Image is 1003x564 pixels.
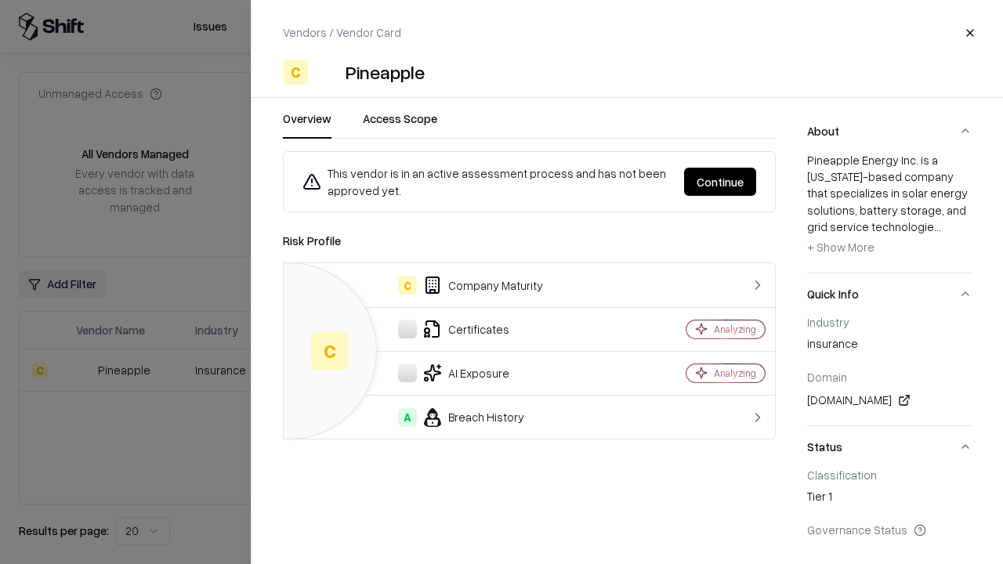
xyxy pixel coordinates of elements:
p: Vendors / Vendor Card [283,24,401,41]
img: Pineapple [314,60,339,85]
div: Breach History [296,408,632,427]
span: + Show More [807,240,874,254]
div: Analyzing [714,367,756,380]
div: Analyzing [714,323,756,336]
button: Quick Info [807,273,972,315]
div: Company Maturity [296,276,632,295]
div: Domain [807,370,972,384]
button: Overview [283,110,331,139]
div: Industry [807,315,972,329]
div: This vendor is in an active assessment process and has not been approved yet. [302,164,672,199]
button: About [807,110,972,152]
div: [DOMAIN_NAME] [807,391,972,410]
div: Pineapple Energy Inc. is a [US_STATE]-based company that specializes in solar energy solutions, b... [807,152,972,260]
span: ... [934,219,941,233]
div: C [311,332,349,370]
div: Risk Profile [283,231,776,250]
button: + Show More [807,235,874,260]
button: Status [807,426,972,468]
div: Quick Info [807,315,972,425]
div: A [398,408,417,427]
div: AI Exposure [296,363,632,382]
button: Continue [684,168,756,196]
div: Classification [807,468,972,482]
div: C [283,60,308,85]
div: Pineapple [346,60,425,85]
div: C [398,276,417,295]
button: Access Scope [363,110,437,139]
div: Governance Status [807,522,972,537]
div: About [807,152,972,273]
div: Tier 1 [807,488,972,510]
div: insurance [807,335,972,357]
div: Certificates [296,320,632,338]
